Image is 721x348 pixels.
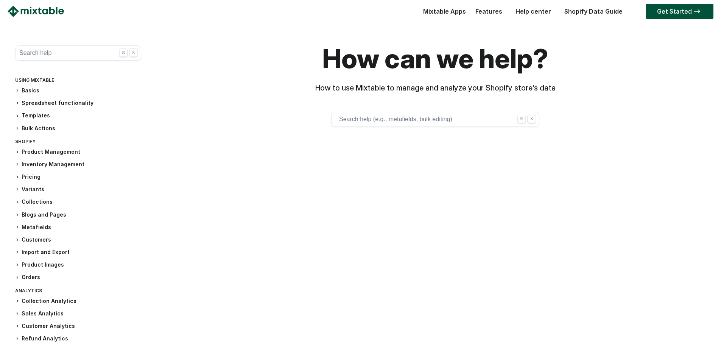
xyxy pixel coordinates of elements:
[15,322,141,330] h3: Customer Analytics
[15,198,141,206] h3: Collections
[528,115,536,123] div: K
[512,8,555,15] a: Help center
[15,148,141,156] h3: Product Management
[15,87,141,95] h3: Basics
[15,335,141,343] h3: Refund Analytics
[15,261,141,269] h3: Product Images
[8,6,64,17] img: Mixtable logo
[15,186,141,194] h3: Variants
[15,286,141,297] div: Analytics
[15,112,141,120] h3: Templates
[15,273,141,281] h3: Orders
[561,8,626,15] a: Shopify Data Guide
[129,48,138,57] div: K
[15,125,141,133] h3: Bulk Actions
[472,8,506,15] a: Features
[15,223,141,231] h3: Metafields
[331,112,539,127] button: Search help (e.g., metafields, bulk editing) ⌘ K
[646,4,713,19] a: Get Started
[419,6,466,21] div: Mixtable Apps
[15,297,141,305] h3: Collection Analytics
[153,83,718,93] h3: How to use Mixtable to manage and analyze your Shopify store's data
[15,310,141,318] h3: Sales Analytics
[119,48,128,57] div: ⌘
[692,9,702,14] img: arrow-right.svg
[15,211,141,219] h3: Blogs and Pages
[15,76,141,87] div: Using Mixtable
[15,173,141,181] h3: Pricing
[15,137,141,148] div: Shopify
[15,236,141,244] h3: Customers
[15,45,141,61] button: Search help ⌘ K
[517,115,526,123] div: ⌘
[15,161,141,169] h3: Inventory Management
[153,42,718,76] h1: How can we help?
[15,248,141,256] h3: Import and Export
[15,99,141,107] h3: Spreadsheet functionality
